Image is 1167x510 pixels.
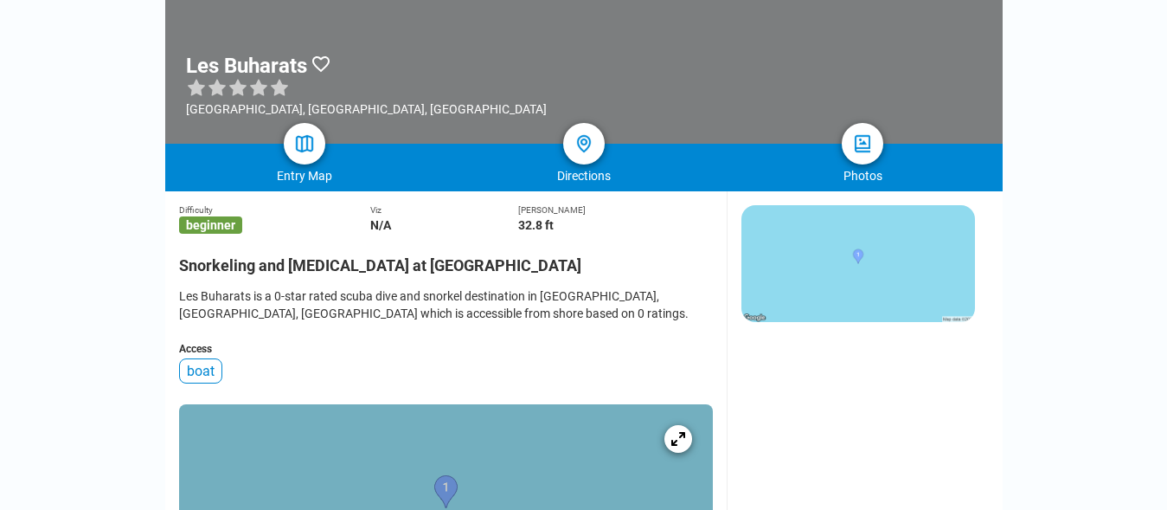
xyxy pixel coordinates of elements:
[179,287,713,322] div: Les Buharats is a 0-star rated scuba dive and snorkel destination in [GEOGRAPHIC_DATA], [GEOGRAPH...
[179,343,713,355] div: Access
[179,216,242,234] span: beginner
[284,123,325,165] a: map
[741,205,975,322] img: static
[179,205,371,215] div: Difficulty
[444,169,723,183] div: Directions
[165,169,445,183] div: Entry Map
[723,169,1003,183] div: Photos
[811,17,1150,279] iframe: Finestra di dialogo Accedi con Google
[370,218,518,232] div: N/A
[294,133,315,154] img: map
[518,205,713,215] div: [PERSON_NAME]
[370,205,518,215] div: Viz
[186,102,547,116] div: [GEOGRAPHIC_DATA], [GEOGRAPHIC_DATA], [GEOGRAPHIC_DATA]
[179,358,222,384] div: boat
[518,218,713,232] div: 32.8 ft
[179,246,713,274] h2: Snorkeling and [MEDICAL_DATA] at [GEOGRAPHIC_DATA]
[186,54,307,78] h1: Les Buharats
[574,133,594,154] img: directions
